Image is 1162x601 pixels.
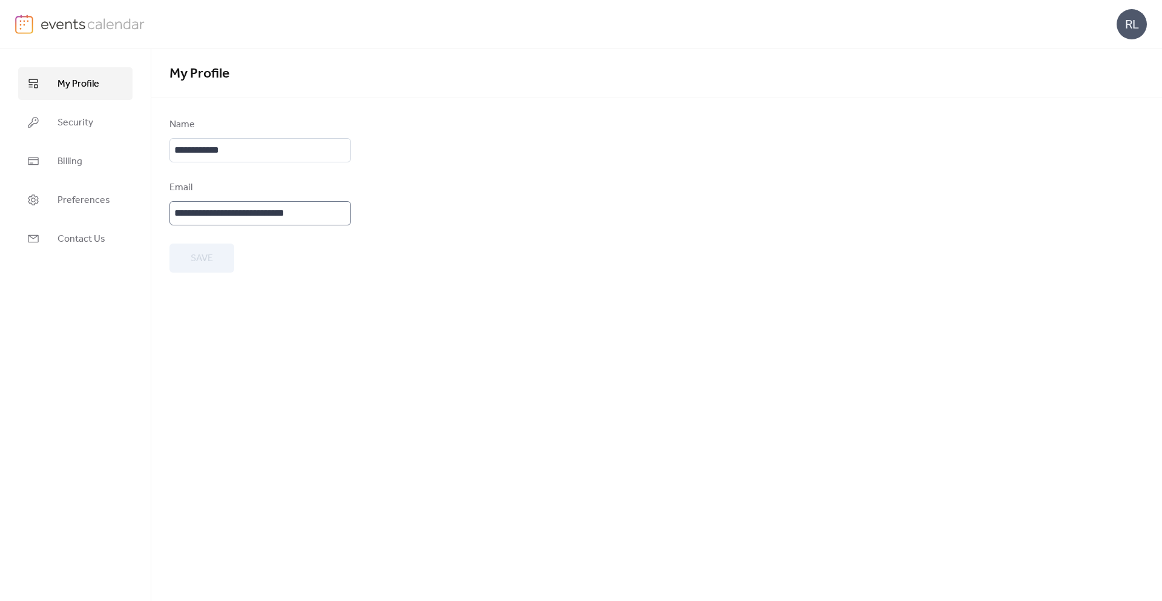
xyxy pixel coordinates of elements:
[18,67,133,100] a: My Profile
[18,222,133,255] a: Contact Us
[169,181,349,195] div: Email
[18,106,133,139] a: Security
[41,15,145,33] img: logo-type
[1117,9,1147,39] div: RL
[57,116,93,130] span: Security
[18,145,133,178] a: Billing
[18,184,133,216] a: Preferences
[57,77,99,91] span: My Profile
[15,15,33,34] img: logo
[57,232,105,247] span: Contact Us
[57,193,110,208] span: Preferences
[169,118,349,132] div: Name
[169,61,229,87] span: My Profile
[57,154,82,169] span: Billing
